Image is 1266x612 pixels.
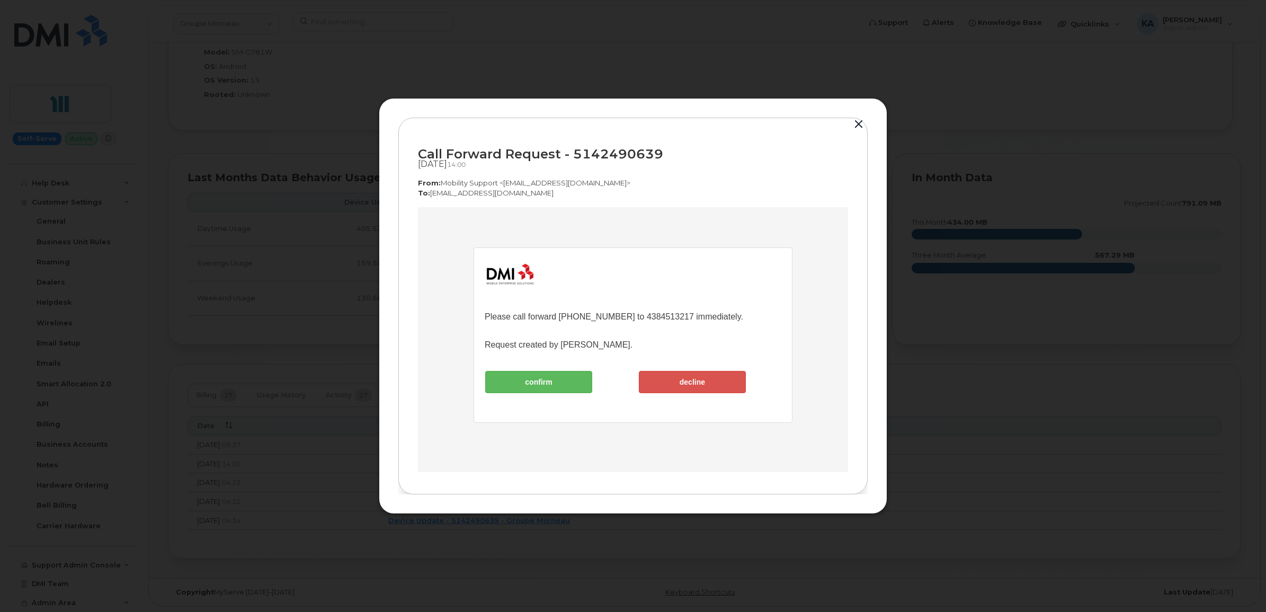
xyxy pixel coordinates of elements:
p: Please call forward [PHONE_NUMBER] to 4384513217 immediately. [67,102,363,117]
a: decline [221,164,328,186]
p: [EMAIL_ADDRESS][DOMAIN_NAME] [418,188,848,198]
strong: From: [418,179,441,187]
strong: To: [418,189,430,197]
div: Call Forward Request - 5142490639 [418,147,848,161]
p: Mobility Support <[EMAIL_ADDRESS][DOMAIN_NAME]> [418,178,848,188]
span: 14:00 [447,161,466,168]
iframe: Messenger Launcher [1220,566,1258,604]
p: Request created by [PERSON_NAME]. [67,130,363,145]
a: confirm [67,164,174,186]
img: email_logo.jpg [67,51,118,83]
div: [DATE] [418,159,848,170]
